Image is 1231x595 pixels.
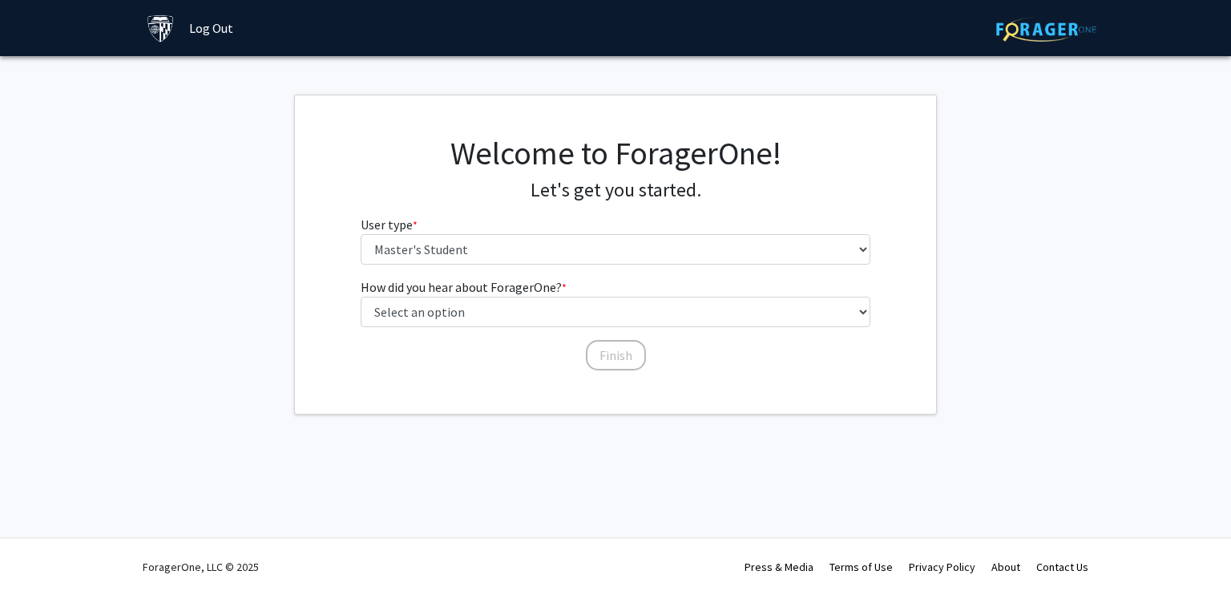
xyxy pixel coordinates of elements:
h1: Welcome to ForagerOne! [361,134,871,172]
a: About [991,560,1020,574]
div: ForagerOne, LLC © 2025 [143,539,259,595]
h4: Let's get you started. [361,179,871,202]
a: Press & Media [745,560,813,574]
a: Contact Us [1036,560,1088,574]
img: ForagerOne Logo [996,17,1096,42]
a: Terms of Use [829,560,893,574]
a: Privacy Policy [909,560,975,574]
label: How did you hear about ForagerOne? [361,277,567,297]
label: User type [361,215,418,234]
img: Johns Hopkins University Logo [147,14,175,42]
button: Finish [586,340,646,370]
iframe: Chat [12,523,68,583]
